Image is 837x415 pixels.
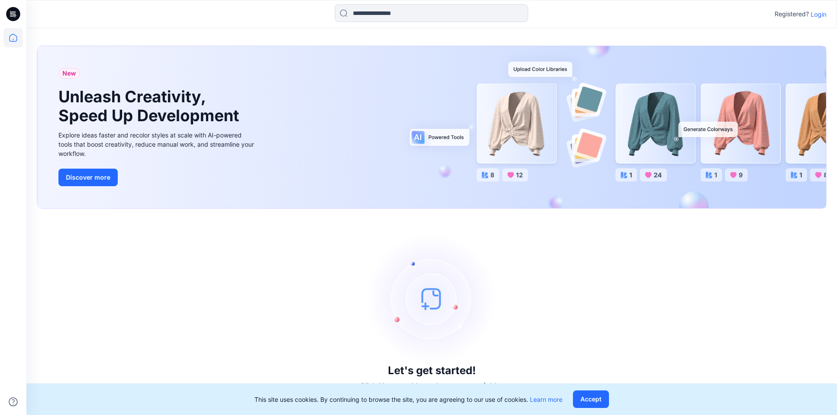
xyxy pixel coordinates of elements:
h3: Let's get started! [388,364,476,377]
div: Explore ideas faster and recolor styles at scale with AI-powered tools that boost creativity, red... [58,130,256,158]
p: Registered? [775,9,809,19]
p: This site uses cookies. By continuing to browse the site, you are agreeing to our use of cookies. [254,395,562,404]
button: Discover more [58,169,118,186]
button: Accept [573,390,609,408]
p: Click New to add a style or create a folder. [360,380,504,391]
span: New [62,68,76,79]
a: Learn more [530,396,562,403]
h1: Unleash Creativity, Speed Up Development [58,87,243,125]
img: empty-state-image.svg [366,233,498,364]
p: Login [811,10,826,19]
a: Discover more [58,169,256,186]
